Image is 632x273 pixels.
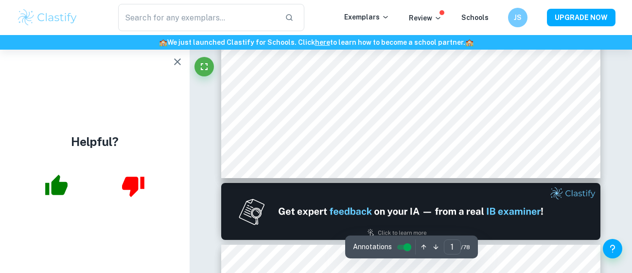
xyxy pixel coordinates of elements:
[159,38,167,46] span: 🏫
[461,243,470,252] span: / 78
[71,133,119,150] h4: Helpful?
[17,8,78,27] img: Clastify logo
[512,12,524,23] h6: JS
[508,8,527,27] button: JS
[2,37,630,48] h6: We just launched Clastify for Schools. Click to learn how to become a school partner.
[221,183,600,240] img: Ad
[344,12,389,22] p: Exemplars
[194,57,214,76] button: Fullscreen
[465,38,474,46] span: 🏫
[461,14,489,21] a: Schools
[353,242,392,252] span: Annotations
[409,13,442,23] p: Review
[118,4,277,31] input: Search for any exemplars...
[603,239,622,258] button: Help and Feedback
[547,9,615,26] button: UPGRADE NOW
[315,38,330,46] a: here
